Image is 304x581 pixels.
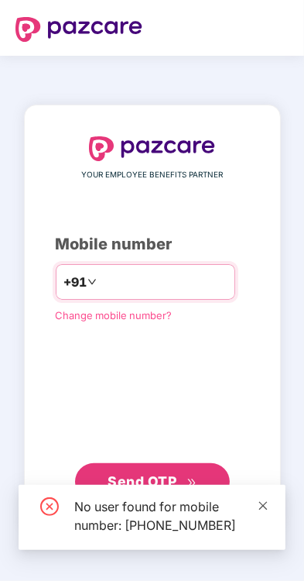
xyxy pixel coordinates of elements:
img: logo [89,136,216,161]
span: close [258,500,268,511]
button: Send OTPdouble-right [75,463,230,500]
span: close-circle [40,497,59,516]
div: Mobile number [56,232,249,256]
span: double-right [186,478,196,488]
span: +91 [64,273,87,292]
div: No user found for mobile number: [PHONE_NUMBER] [74,497,267,535]
img: logo [15,17,142,42]
a: Change mobile number? [56,309,172,321]
span: Send OTP [108,473,176,490]
span: down [87,277,97,287]
span: YOUR EMPLOYEE BENEFITS PARTNER [81,169,223,181]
